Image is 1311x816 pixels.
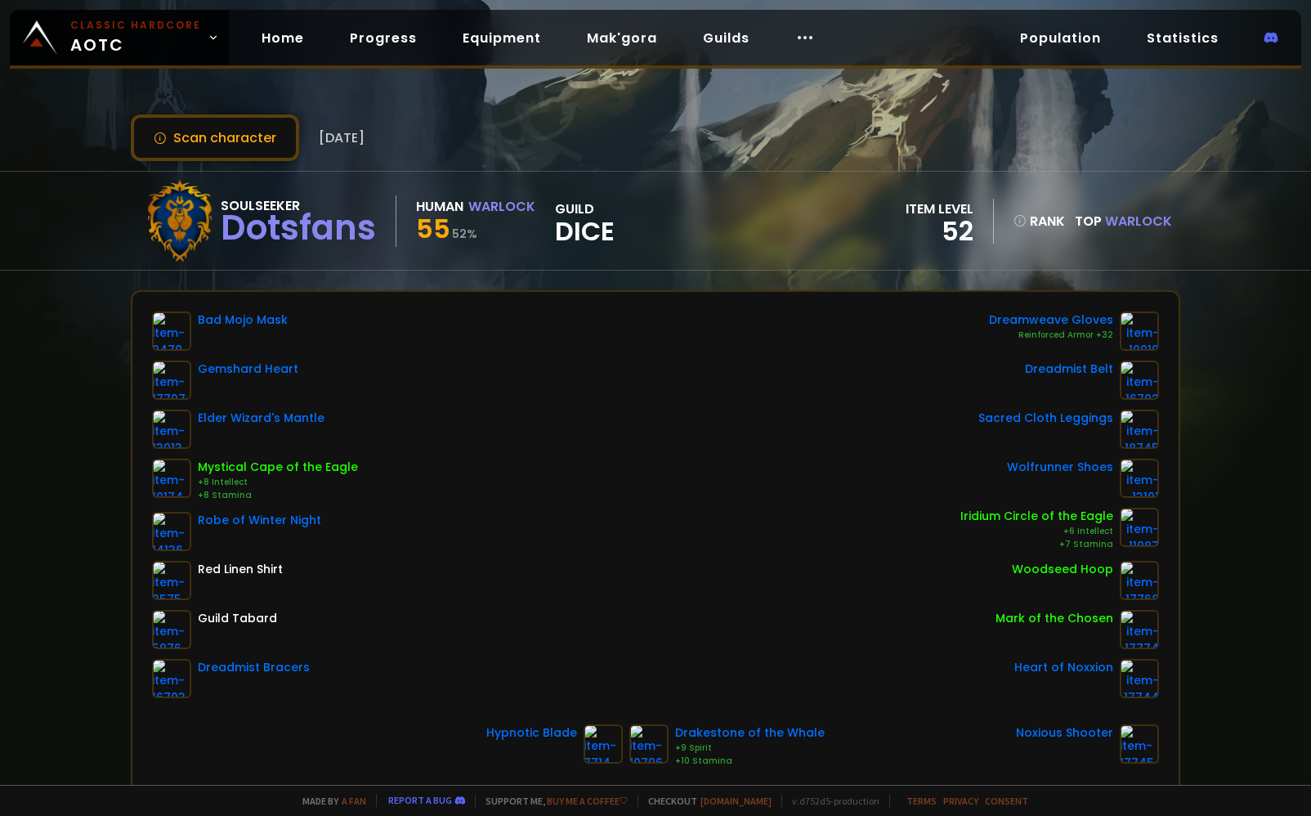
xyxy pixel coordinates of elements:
div: Sacred Cloth Leggings [978,410,1113,427]
div: Hypnotic Blade [486,724,577,742]
div: Wolfrunner Shoes [1007,459,1113,476]
div: +7 Stamina [960,538,1113,551]
div: Guild Tabard [198,610,277,627]
div: Iridium Circle of the Eagle [960,508,1113,525]
img: item-13013 [152,410,191,449]
span: Made by [293,795,366,807]
div: Dreadmist Bracers [198,659,310,676]
img: item-14136 [152,512,191,551]
a: Consent [985,795,1028,807]
div: Elder Wizard's Mantle [198,410,324,427]
div: Woodseed Hoop [1012,561,1113,578]
img: item-7714 [584,724,623,764]
img: item-17744 [1120,659,1159,698]
small: 52 % [452,226,477,242]
a: a fan [342,795,366,807]
span: Warlock [1105,212,1172,231]
a: Terms [906,795,937,807]
img: item-17707 [152,361,191,400]
div: Dotsfans [221,216,376,240]
small: Classic Hardcore [70,18,201,33]
img: item-10796 [629,724,669,764]
a: Report a bug [388,794,452,806]
img: item-10019 [1120,312,1159,351]
div: 52 [906,219,973,244]
a: Equipment [450,21,554,55]
a: Progress [337,21,430,55]
div: guild [555,199,615,244]
span: Support me, [475,795,628,807]
a: Population [1007,21,1114,55]
img: item-16702 [1120,361,1159,400]
div: Bad Mojo Mask [198,312,288,329]
div: Red Linen Shirt [198,561,283,578]
div: +8 Intellect [198,476,358,489]
img: item-17768 [1120,561,1159,600]
span: Dice [555,219,615,244]
a: Statistics [1134,21,1232,55]
img: item-17745 [1120,724,1159,764]
span: 55 [416,210,450,247]
img: item-9470 [152,312,191,351]
div: Mystical Cape of the Eagle [198,459,358,476]
div: Mark of the Chosen [996,610,1113,627]
div: Robe of Winter Night [198,512,321,529]
div: Soulseeker [221,195,376,216]
div: Heart of Noxxion [1014,659,1113,676]
img: item-11987 [1120,508,1159,547]
a: Buy me a coffee [547,795,628,807]
img: item-5976 [152,610,191,649]
div: Human [416,196,463,217]
div: Dreadmist Belt [1025,361,1113,378]
img: item-18745 [1120,410,1159,449]
a: Mak'gora [574,21,670,55]
a: Privacy [943,795,978,807]
span: Checkout [638,795,772,807]
div: item level [906,199,973,219]
div: Noxious Shooter [1016,724,1113,742]
img: item-13101 [1120,459,1159,498]
div: Warlock [468,196,535,217]
img: item-16703 [152,659,191,698]
div: +10 Stamina [675,755,825,768]
span: v. d752d5 - production [781,795,879,807]
div: +6 Intellect [960,525,1113,538]
div: Drakestone of the Whale [675,724,825,742]
img: item-17774 [1120,610,1159,649]
div: +9 Spirit [675,742,825,755]
a: Guilds [690,21,763,55]
div: Dreamweave Gloves [989,312,1113,329]
a: [DOMAIN_NAME] [700,795,772,807]
a: Home [248,21,317,55]
div: rank [1013,211,1065,231]
button: Scan character [131,114,299,161]
span: [DATE] [319,128,365,148]
div: +8 Stamina [198,489,358,502]
img: item-2575 [152,561,191,600]
div: Gemshard Heart [198,361,298,378]
span: AOTC [70,18,201,57]
div: Top [1075,211,1172,231]
div: Reinforced Armor +32 [989,329,1113,342]
img: item-10174 [152,459,191,498]
a: Classic HardcoreAOTC [10,10,229,65]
